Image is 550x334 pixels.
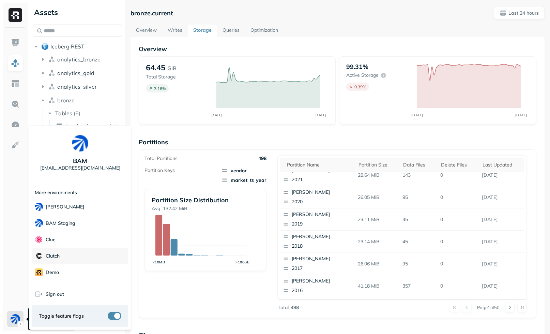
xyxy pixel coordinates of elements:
img: Clue [35,235,43,244]
p: More environments [35,189,77,196]
p: Clutch [46,253,60,259]
p: [EMAIL_ADDRESS][DOMAIN_NAME] [40,165,120,171]
img: BAM [72,135,88,151]
img: BAM Dev [35,203,43,211]
p: BAM [73,157,87,165]
img: BAM Staging [35,219,43,227]
img: demo [35,268,43,276]
span: Toggle feature flags [39,313,84,319]
img: Clutch [35,252,43,260]
p: Clue [46,236,56,243]
p: demo [46,269,59,276]
p: [PERSON_NAME] [46,204,85,210]
span: Sign out [46,291,64,297]
p: BAM Staging [46,220,75,227]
